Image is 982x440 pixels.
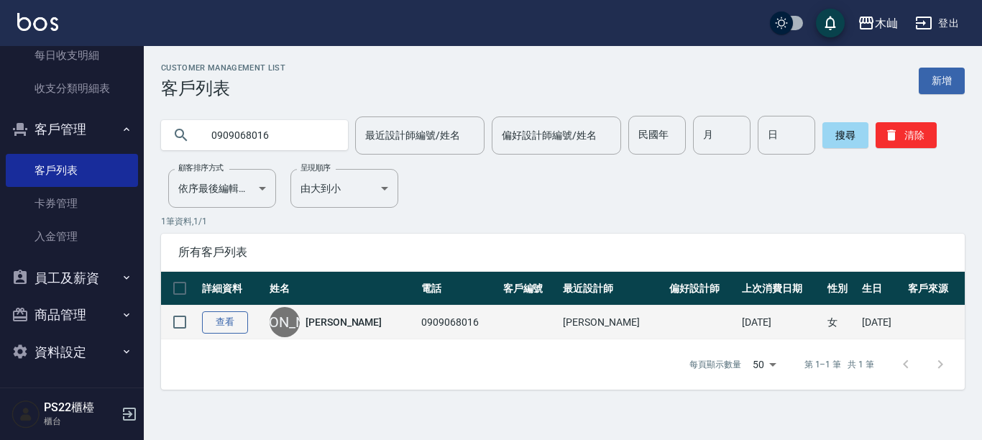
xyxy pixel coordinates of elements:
[747,345,781,384] div: 50
[266,272,418,306] th: 姓名
[559,272,666,306] th: 最近設計師
[12,400,40,428] img: Person
[666,272,738,306] th: 偏好設計師
[919,68,965,94] a: 新增
[6,154,138,187] a: 客戶列表
[17,13,58,31] img: Logo
[418,306,500,339] td: 0909068016
[202,311,248,334] a: 查看
[6,111,138,148] button: 客戶管理
[824,272,858,306] th: 性別
[6,187,138,220] a: 卡券管理
[306,315,382,329] a: [PERSON_NAME]
[816,9,845,37] button: save
[852,9,904,38] button: 木屾
[876,122,937,148] button: 清除
[198,272,266,306] th: 詳細資料
[201,116,336,155] input: 搜尋關鍵字
[559,306,666,339] td: [PERSON_NAME]
[6,260,138,297] button: 員工及薪資
[290,169,398,208] div: 由大到小
[161,63,285,73] h2: Customer Management List
[300,162,331,173] label: 呈現順序
[178,162,224,173] label: 顧客排序方式
[738,272,824,306] th: 上次消費日期
[44,400,117,415] h5: PS22櫃檯
[822,122,868,148] button: 搜尋
[6,296,138,334] button: 商品管理
[824,306,858,339] td: 女
[904,272,965,306] th: 客戶來源
[500,272,560,306] th: 客戶編號
[738,306,824,339] td: [DATE]
[178,245,947,260] span: 所有客戶列表
[44,415,117,428] p: 櫃台
[858,272,904,306] th: 生日
[161,215,965,228] p: 1 筆資料, 1 / 1
[6,39,138,72] a: 每日收支明細
[875,14,898,32] div: 木屾
[6,220,138,253] a: 入金管理
[6,334,138,371] button: 資料設定
[689,358,741,371] p: 每頁顯示數量
[804,358,874,371] p: 第 1–1 筆 共 1 筆
[909,10,965,37] button: 登出
[418,272,500,306] th: 電話
[6,72,138,105] a: 收支分類明細表
[161,78,285,98] h3: 客戶列表
[858,306,904,339] td: [DATE]
[270,307,300,337] div: [PERSON_NAME]
[168,169,276,208] div: 依序最後編輯時間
